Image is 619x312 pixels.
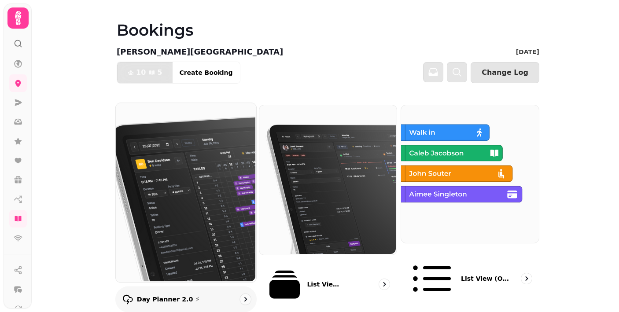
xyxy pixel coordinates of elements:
svg: go to [241,295,250,304]
a: List view (Old - going soon)List view (Old - going soon) [401,105,539,310]
p: List View 2.0 ⚡ (New) [307,280,343,289]
span: Create Booking [179,70,232,76]
p: List view (Old - going soon) [461,274,509,283]
img: List view (Old - going soon) [400,104,538,242]
a: List View 2.0 ⚡ (New)List View 2.0 ⚡ (New) [259,105,398,310]
button: Create Booking [172,62,239,83]
button: 105 [117,62,173,83]
p: Day Planner 2.0 ⚡ [137,295,200,304]
span: 10 [136,69,146,76]
span: 5 [157,69,162,76]
button: Change Log [471,62,539,83]
svg: go to [380,280,389,289]
svg: go to [522,274,531,283]
span: Change Log [482,69,528,76]
img: Day Planner 2.0 ⚡ [115,102,255,281]
p: [DATE] [516,48,539,56]
img: List View 2.0 ⚡ (New) [258,104,396,254]
p: [PERSON_NAME][GEOGRAPHIC_DATA] [117,46,283,58]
